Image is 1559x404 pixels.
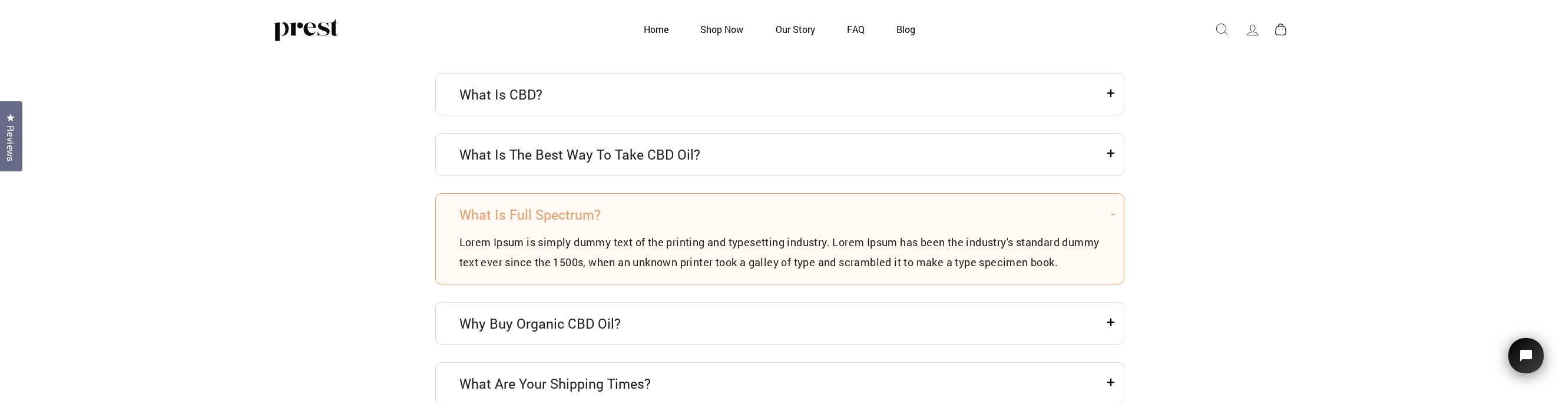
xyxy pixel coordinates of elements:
[686,18,758,41] a: Shop Now
[1493,322,1559,404] iframe: Tidio Chat
[273,18,338,41] img: PREST ORGANICS
[459,223,1100,272] div: Lorem Ipsum is simply dummy text of the printing and typesetting industry. Lorem Ipsum has been t...
[882,18,930,41] a: Blog
[629,18,931,41] ul: Primary
[459,145,1100,163] h4: What is the best way to take CBD Oil?
[629,18,683,41] a: Home
[832,18,879,41] a: FAQ
[459,85,1100,103] h4: What is CBD?
[459,375,1100,392] h4: What Are Your Shipping Times?
[761,18,830,41] a: Our Story
[459,206,1100,223] h4: What is Full Spectrum?
[3,125,18,162] span: Reviews
[459,314,1100,332] h4: Why buy Organic CBD Oil?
